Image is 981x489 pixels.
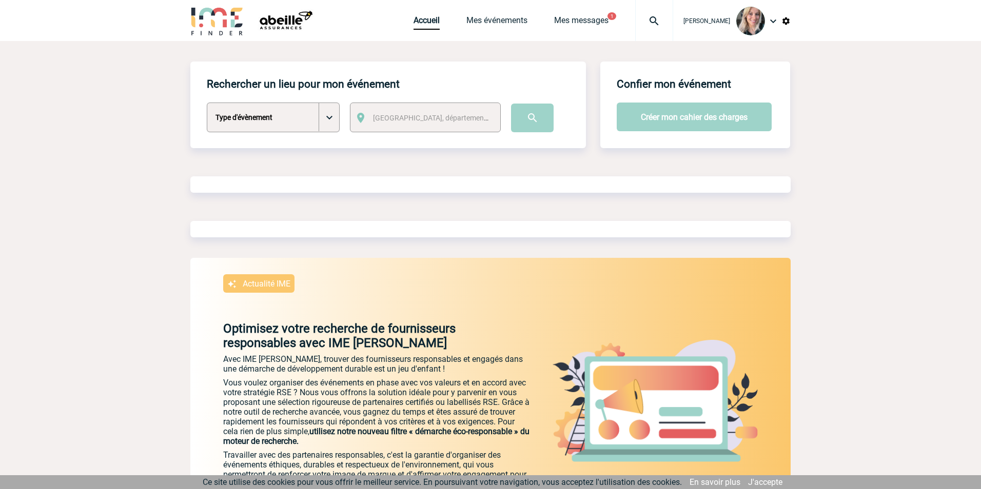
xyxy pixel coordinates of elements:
[736,7,765,35] img: 129785-0.jpg
[190,321,531,350] p: Optimisez votre recherche de fournisseurs responsables avec IME [PERSON_NAME]
[466,15,527,30] a: Mes événements
[203,477,682,487] span: Ce site utilise des cookies pour vous offrir le meilleur service. En poursuivant votre navigation...
[223,426,529,446] span: utilisez notre nouveau filtre « démarche éco-responsable » du moteur de recherche.
[511,104,554,132] input: Submit
[690,477,740,487] a: En savoir plus
[190,6,244,35] img: IME-Finder
[553,340,758,462] img: actu.png
[617,103,772,131] button: Créer mon cahier des charges
[683,17,730,25] span: [PERSON_NAME]
[748,477,782,487] a: J'accepte
[223,354,531,374] p: Avec IME [PERSON_NAME], trouver des fournisseurs responsables et engagés dans une démarche de dév...
[207,78,400,90] h4: Rechercher un lieu pour mon événement
[414,15,440,30] a: Accueil
[607,12,616,20] button: 1
[554,15,609,30] a: Mes messages
[223,450,531,489] p: Travailler avec des partenaires responsables, c'est la garantie d'organiser des événements éthiqu...
[617,78,731,90] h4: Confier mon événement
[223,378,531,446] p: Vous voulez organiser des événements en phase avec vos valeurs et en accord avec votre stratégie ...
[373,114,516,122] span: [GEOGRAPHIC_DATA], département, région...
[243,279,290,289] p: Actualité IME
